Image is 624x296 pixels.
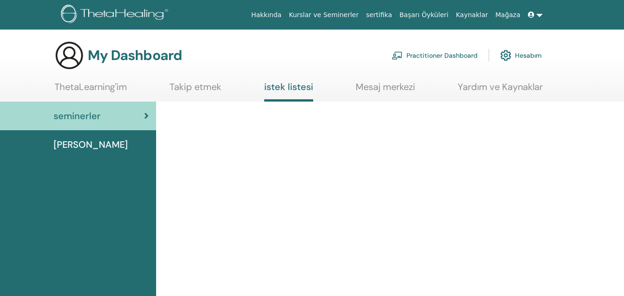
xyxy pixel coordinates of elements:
[54,138,128,151] span: [PERSON_NAME]
[55,81,127,99] a: ThetaLearning'im
[61,5,171,25] img: logo.png
[170,81,221,99] a: Takip etmek
[392,45,478,66] a: Practitioner Dashboard
[88,47,182,64] h3: My Dashboard
[356,81,415,99] a: Mesaj merkezi
[452,6,492,24] a: Kaynaklar
[396,6,452,24] a: Başarı Öyküleri
[491,6,524,24] a: Mağaza
[248,6,285,24] a: Hakkında
[362,6,395,24] a: sertifika
[500,45,542,66] a: Hesabım
[458,81,543,99] a: Yardım ve Kaynaklar
[55,41,84,70] img: generic-user-icon.jpg
[500,48,511,63] img: cog.svg
[285,6,362,24] a: Kurslar ve Seminerler
[54,109,101,123] span: seminerler
[392,51,403,60] img: chalkboard-teacher.svg
[264,81,313,102] a: istek listesi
